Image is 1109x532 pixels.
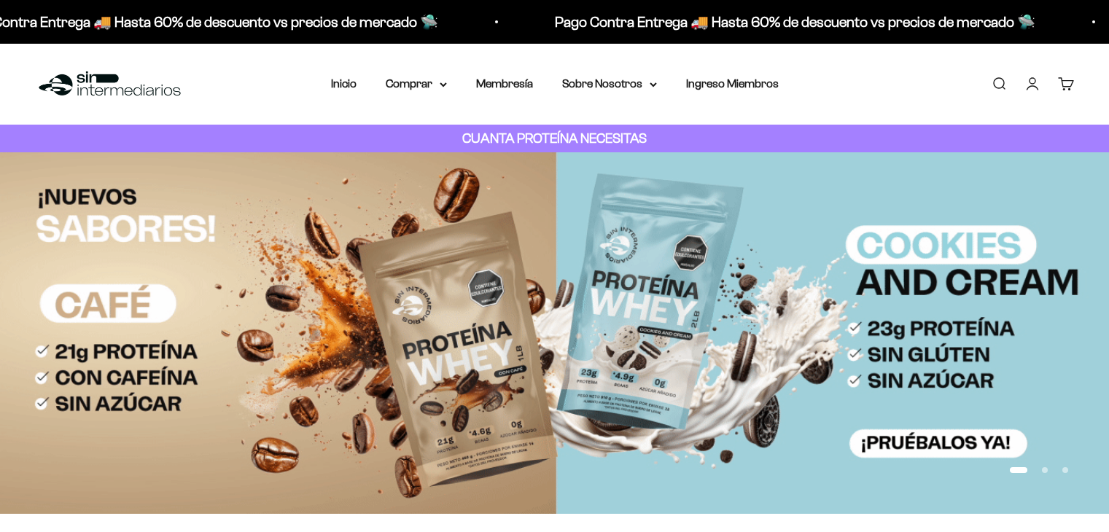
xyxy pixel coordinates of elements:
a: Membresía [476,77,533,90]
summary: Sobre Nosotros [562,74,657,93]
strong: CUANTA PROTEÍNA NECESITAS [462,130,647,146]
p: Pago Contra Entrega 🚚 Hasta 60% de descuento vs precios de mercado 🛸 [555,10,1035,34]
a: Inicio [331,77,357,90]
a: Ingreso Miembros [686,77,779,90]
summary: Comprar [386,74,447,93]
